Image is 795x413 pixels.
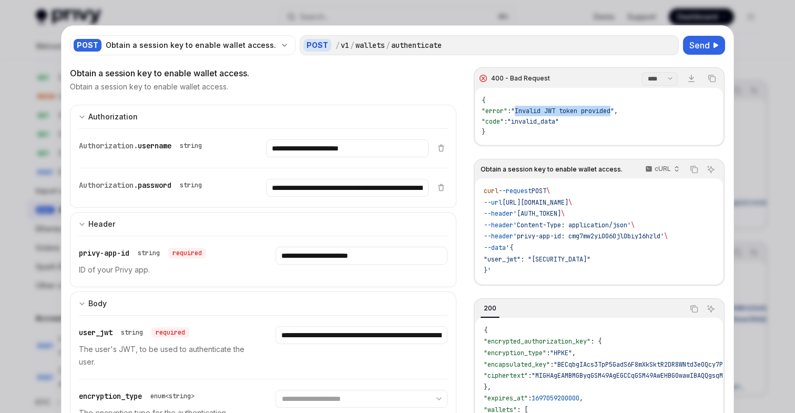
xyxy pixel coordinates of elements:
[106,40,276,51] div: Obtain a session key to enable wallet access.
[513,221,631,229] span: 'Content-Type: application/json'
[504,117,507,126] span: :
[482,117,504,126] span: "code"
[350,40,354,51] div: /
[639,160,684,178] button: cURL
[705,72,719,85] button: Copy the contents from the code block
[532,394,579,402] span: 1697059200000
[70,105,456,128] button: Expand input section
[341,40,349,51] div: v1
[79,180,138,190] span: Authorization.
[391,40,442,51] div: authenticate
[506,244,513,252] span: '{
[276,247,447,265] input: Enter privy-app-id
[687,163,701,176] button: Copy the contents from the code block
[511,107,614,115] span: "Invalid JWT token provided"
[528,394,532,402] span: :
[614,107,618,115] span: ,
[528,371,532,380] span: :
[481,165,623,174] span: Obtain a session key to enable wallet access.
[79,264,250,276] p: ID of your Privy app.
[79,247,206,259] div: privy-app-id
[546,187,550,195] span: \
[138,141,171,150] span: username
[88,297,107,310] div: Body
[513,232,664,240] span: 'privy-app-id: cmg7mw2yi0060jl0biy16hzld'
[683,36,725,55] button: Send
[266,179,428,197] input: Enter password
[561,209,565,218] span: \
[513,209,561,218] span: '[AUTH_TOKEN]
[74,39,101,52] div: POST
[484,198,502,207] span: --url
[532,187,546,195] span: POST
[704,302,718,316] button: Ask AI
[138,180,171,190] span: password
[484,394,528,402] span: "expires_at"
[550,360,554,369] span: :
[484,360,550,369] span: "encapsulated_key"
[704,163,718,176] button: Ask AI
[79,141,138,150] span: Authorization.
[79,343,250,368] p: The user's JWT, to be used to authenticate the user.
[550,349,572,357] span: "HPKE"
[568,198,572,207] span: \
[482,128,485,136] span: }
[641,72,678,86] select: Select response section
[689,39,710,52] span: Send
[664,232,668,240] span: \
[572,349,576,357] span: ,
[484,255,590,264] span: "user_jwt": "[SECURITY_DATA]"
[484,221,513,229] span: --header
[70,67,456,79] div: Obtain a session key to enable wallet access.
[79,179,206,192] div: Authorization.password
[655,165,671,173] p: cURL
[88,110,138,123] div: Authorization
[484,244,506,252] span: --data
[79,328,113,337] span: user_jwt
[70,212,456,236] button: Expand input section
[482,107,507,115] span: "error"
[335,40,340,51] div: /
[484,232,513,240] span: --header
[435,144,447,152] button: Delete item
[631,221,635,229] span: \
[546,349,550,357] span: :
[484,266,491,275] span: }'
[151,327,189,338] div: required
[168,248,206,258] div: required
[70,291,456,315] button: Expand input section
[507,107,511,115] span: :
[276,390,447,408] select: Select encryption_type
[498,187,532,195] span: --request
[482,96,485,105] span: {
[386,40,390,51] div: /
[484,337,590,346] span: "encrypted_authorization_key"
[79,248,129,258] span: privy-app-id
[303,39,331,52] div: POST
[79,390,199,402] div: encryption_type
[276,326,447,344] input: Enter user_jwt
[79,391,142,401] span: encryption_type
[484,326,487,335] span: {
[88,218,115,230] div: Header
[79,326,189,339] div: user_jwt
[70,82,228,92] p: Obtain a session key to enable wallet access.
[435,183,447,192] button: Delete item
[79,139,206,152] div: Authorization.username
[266,139,428,157] input: Enter username
[484,349,546,357] span: "encryption_type"
[507,117,559,126] span: "invalid_data"
[484,383,491,391] span: },
[475,88,723,145] div: Response content
[687,302,701,316] button: Copy the contents from the code block
[481,302,500,315] div: 200
[484,209,513,218] span: --header
[484,187,498,195] span: curl
[579,394,583,402] span: ,
[684,71,699,86] a: Download response file
[355,40,385,51] div: wallets
[70,34,295,56] button: POSTObtain a session key to enable wallet access.
[491,74,550,83] div: 400 - Bad Request
[590,337,602,346] span: : {
[484,371,528,380] span: "ciphertext"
